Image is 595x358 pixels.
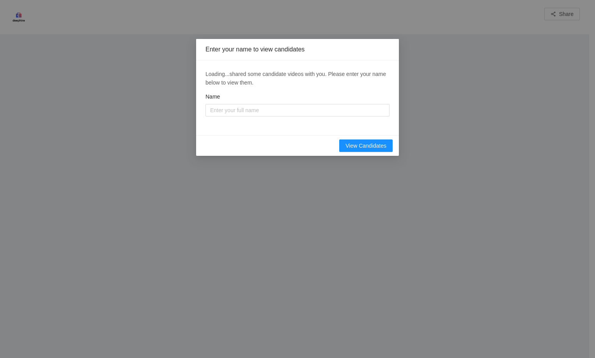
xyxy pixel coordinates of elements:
div: Loading... shared some candidate videos with you. Please enter your name below to view them. [205,70,390,87]
input: Name [205,104,390,116]
label: Name [205,92,220,101]
span: View Candidates [345,141,386,150]
button: View Candidates [339,139,393,152]
div: Enter your name to view candidates [205,45,390,54]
